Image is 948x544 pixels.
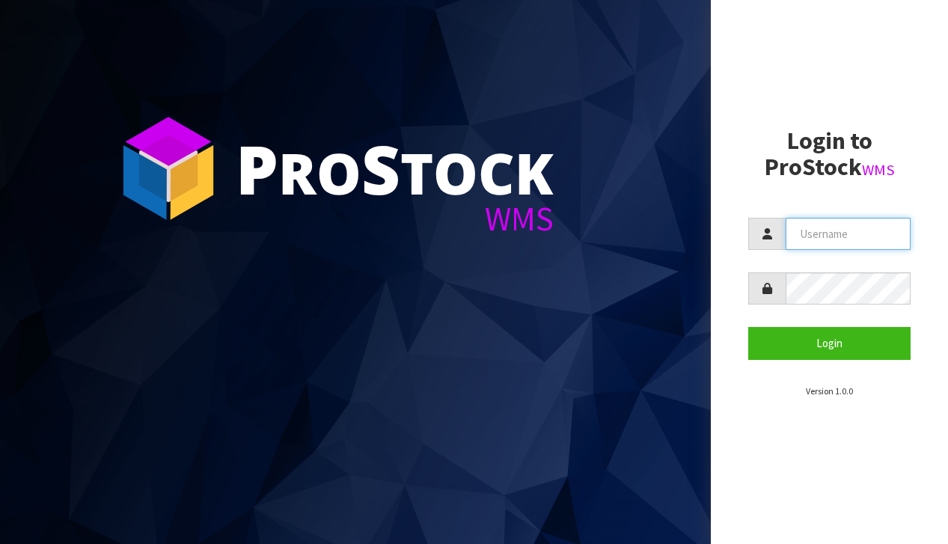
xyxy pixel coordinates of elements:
button: Login [748,327,911,359]
div: WMS [236,202,554,236]
small: Version 1.0.0 [806,385,853,397]
span: S [361,123,400,214]
span: P [236,123,278,214]
img: ProStock Cube [112,112,224,224]
input: Username [786,218,911,250]
div: ro tock [236,135,554,202]
small: WMS [862,160,895,180]
h2: Login to ProStock [748,128,911,180]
